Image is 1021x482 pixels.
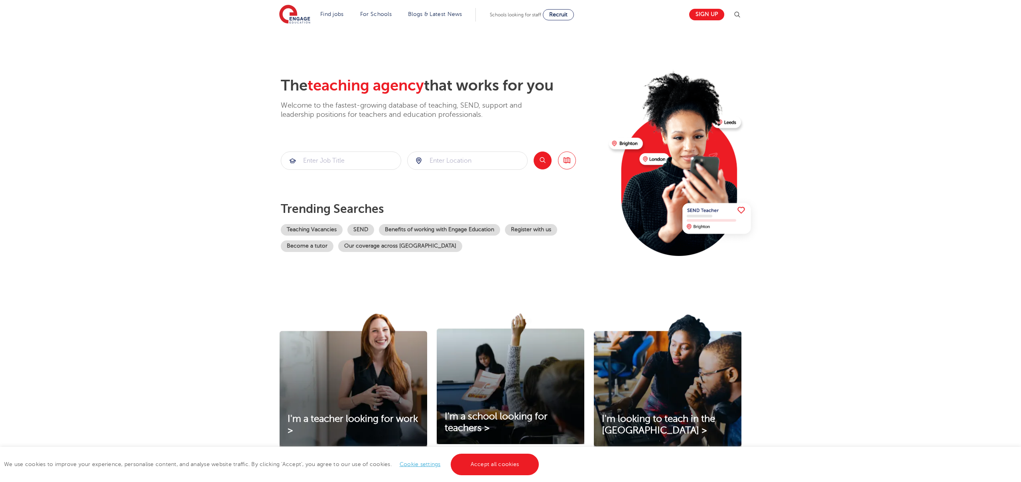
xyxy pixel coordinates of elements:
[594,413,741,437] a: I'm looking to teach in the [GEOGRAPHIC_DATA] >
[307,77,424,94] span: teaching agency
[689,9,724,20] a: Sign up
[379,224,500,236] a: Benefits of working with Engage Education
[281,224,343,236] a: Teaching Vacancies
[445,411,548,433] span: I'm a school looking for teachers >
[505,224,557,236] a: Register with us
[400,461,441,467] a: Cookie settings
[281,101,544,120] p: Welcome to the fastest-growing database of teaching, SEND, support and leadership positions for t...
[594,313,741,447] img: I'm looking to teach in the UK
[279,5,310,25] img: Engage Education
[281,202,603,216] p: Trending searches
[360,11,392,17] a: For Schools
[320,11,344,17] a: Find jobs
[543,9,574,20] a: Recruit
[288,413,418,436] span: I'm a teacher looking for work >
[407,151,528,170] div: Submit
[451,454,539,475] a: Accept all cookies
[408,152,527,169] input: Submit
[534,151,552,169] button: Search
[281,77,603,95] h2: The that works for you
[280,313,427,447] img: I'm a teacher looking for work
[281,152,401,169] input: Submit
[4,461,541,467] span: We use cookies to improve your experience, personalise content, and analyse website traffic. By c...
[338,240,462,252] a: Our coverage across [GEOGRAPHIC_DATA]
[408,11,462,17] a: Blogs & Latest News
[280,413,427,437] a: I'm a teacher looking for work >
[347,224,374,236] a: SEND
[437,313,584,444] img: I'm a school looking for teachers
[602,413,715,436] span: I'm looking to teach in the [GEOGRAPHIC_DATA] >
[281,240,333,252] a: Become a tutor
[490,12,541,18] span: Schools looking for staff
[549,12,568,18] span: Recruit
[437,411,584,434] a: I'm a school looking for teachers >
